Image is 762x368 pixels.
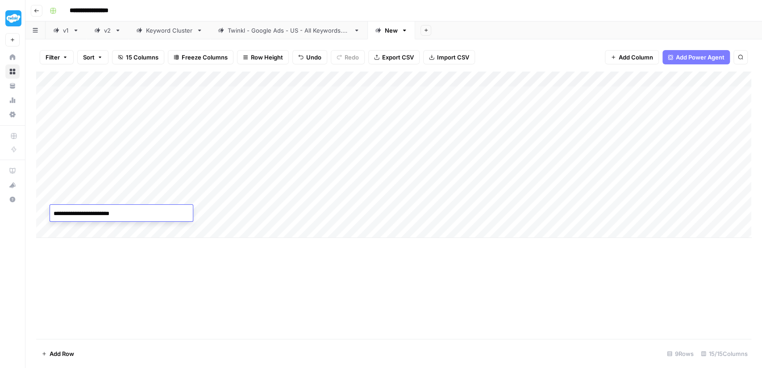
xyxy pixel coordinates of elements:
a: Home [5,50,20,64]
button: Help + Support [5,192,20,207]
span: Add Row [50,349,74,358]
span: Filter [46,53,60,62]
button: Freeze Columns [168,50,233,64]
a: v2 [87,21,129,39]
button: Undo [292,50,327,64]
button: Add Column [605,50,659,64]
span: Redo [345,53,359,62]
span: Add Power Agent [676,53,725,62]
a: Settings [5,107,20,122]
span: Add Column [619,53,653,62]
span: Undo [306,53,321,62]
span: Row Height [251,53,283,62]
button: Import CSV [423,50,475,64]
button: What's new? [5,178,20,192]
a: Your Data [5,79,20,93]
a: AirOps Academy [5,164,20,178]
a: New [367,21,415,39]
a: Twinkl - Google Ads - US - All Keywords.csv [210,21,367,39]
div: v1 [63,26,69,35]
div: Keyword Cluster [146,26,193,35]
div: 15/15 Columns [697,347,751,361]
button: Row Height [237,50,289,64]
button: Add Row [36,347,79,361]
button: Add Power Agent [662,50,730,64]
button: Filter [40,50,74,64]
span: Sort [83,53,95,62]
a: Usage [5,93,20,107]
div: New [385,26,398,35]
div: 9 Rows [663,347,697,361]
div: v2 [104,26,111,35]
div: What's new? [6,178,19,192]
button: 15 Columns [112,50,164,64]
span: Export CSV [382,53,414,62]
a: Browse [5,64,20,79]
button: Export CSV [368,50,420,64]
div: Twinkl - Google Ads - US - All Keywords.csv [228,26,350,35]
span: 15 Columns [126,53,158,62]
span: Import CSV [437,53,469,62]
img: Twinkl Logo [5,10,21,26]
button: Sort [77,50,108,64]
button: Workspace: Twinkl [5,7,20,30]
span: Freeze Columns [182,53,228,62]
a: v1 [46,21,87,39]
button: Redo [331,50,365,64]
a: Keyword Cluster [129,21,210,39]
